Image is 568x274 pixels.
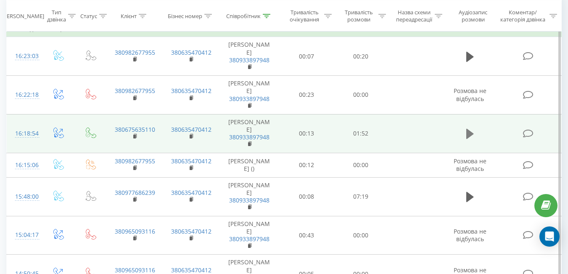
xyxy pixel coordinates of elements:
span: Розмова не відбулась [454,227,486,243]
a: 380635470412 [171,227,211,235]
a: 380965093116 [115,227,155,235]
td: 00:12 [280,153,334,177]
td: 00:07 [280,37,334,76]
div: Коментар/категорія дзвінка [498,9,547,23]
td: [PERSON_NAME] [219,37,280,76]
div: Клієнт [121,12,137,19]
div: Співробітник [226,12,261,19]
a: 380933897948 [229,196,269,204]
span: Розмова не відбулась [454,157,486,173]
div: Бізнес номер [168,12,202,19]
div: Назва схеми переадресації [396,9,433,23]
div: Open Intercom Messenger [539,226,560,247]
td: 00:00 [334,153,388,177]
td: [PERSON_NAME] [219,114,280,153]
a: 380635470412 [171,48,211,56]
div: 15:48:00 [15,189,33,205]
a: 380982677955 [115,157,155,165]
a: 380635470412 [171,87,211,95]
td: 00:43 [280,216,334,255]
td: [PERSON_NAME] [219,177,280,216]
div: Тривалість розмови [341,9,376,23]
a: 380933897948 [229,133,269,141]
a: 380977686239 [115,189,155,197]
div: Тривалість очікування [287,9,322,23]
td: [PERSON_NAME] [219,76,280,114]
td: 00:00 [334,76,388,114]
a: 380982677955 [115,87,155,95]
a: 380965093116 [115,266,155,274]
td: [PERSON_NAME] [219,216,280,255]
a: 380675635110 [115,125,155,133]
div: Статус [80,12,97,19]
div: 16:15:06 [15,157,33,173]
a: 380635470412 [171,189,211,197]
a: 380635470412 [171,125,211,133]
a: 380933897948 [229,95,269,103]
td: 00:23 [280,76,334,114]
a: 380635470412 [171,266,211,274]
td: [PERSON_NAME] () [219,153,280,177]
a: 380982677955 [115,48,155,56]
div: 15:04:17 [15,227,33,243]
td: 00:13 [280,114,334,153]
div: 16:18:54 [15,125,33,142]
div: 16:22:18 [15,87,33,103]
td: 00:08 [280,177,334,216]
td: 07:19 [334,177,388,216]
div: Тип дзвінка [47,9,66,23]
a: 380933897948 [229,235,269,243]
td: 01:52 [334,114,388,153]
span: Розмова не відбулась [454,87,486,102]
td: 00:00 [334,216,388,255]
td: 00:20 [334,37,388,76]
div: 16:23:03 [15,48,33,64]
div: [PERSON_NAME] [2,12,44,19]
a: 380933897948 [229,56,269,64]
div: Аудіозапис розмови [452,9,494,23]
a: 380635470412 [171,157,211,165]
